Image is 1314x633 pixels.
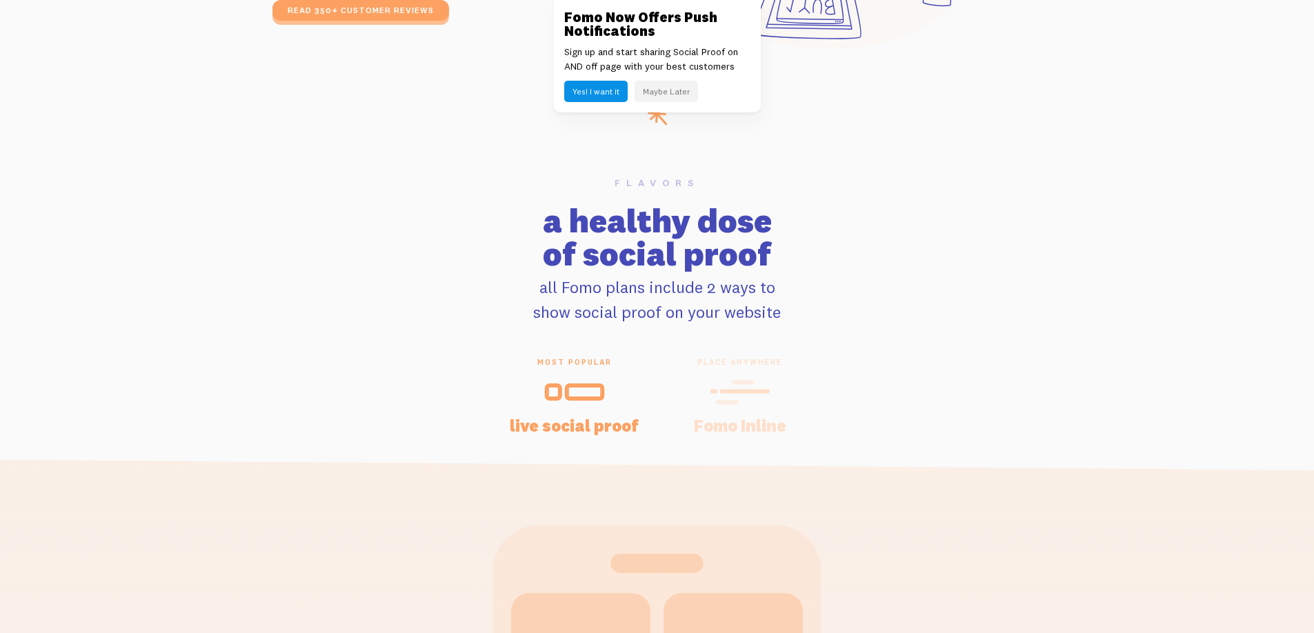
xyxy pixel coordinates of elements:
h4: live social proof [508,417,641,434]
button: Maybe Later [635,81,698,102]
span: place anywhere [674,357,806,367]
h4: Fomo Inline [674,417,806,434]
p: Sign up and start sharing Social Proof on AND off page with your best customers [564,45,750,74]
h3: Fomo Now Offers Push Notifications [564,10,750,38]
button: Yes! I want it [564,81,628,102]
span: most popular [508,357,641,367]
